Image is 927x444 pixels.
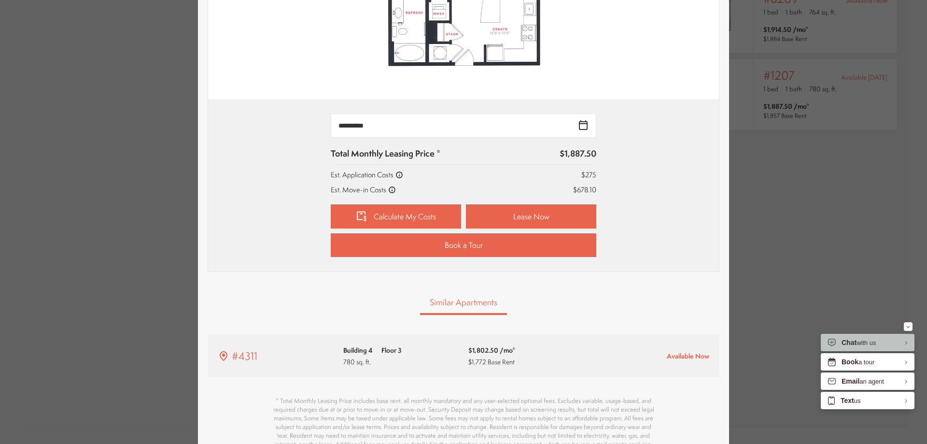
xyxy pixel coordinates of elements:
span: Available Now [667,351,709,360]
span: Floor 3 [381,345,401,355]
p: $1,887.50 [560,147,596,159]
span: 780 sq. ft. [343,356,401,368]
a: Book a Tour [331,233,596,257]
span: Building 4 [343,345,373,355]
a: View Similar Apartments [420,291,507,315]
p: Total Monthly Leasing Price * [331,147,440,159]
p: $275 [581,170,596,180]
span: $1,802.50 /mo* [468,344,515,356]
span: Book a Tour [445,240,483,251]
p: Est. Move-in Costs [331,185,396,195]
span: #4311 [232,348,257,364]
p: $678.10 [573,185,596,195]
a: #4311 Building 4 Floor 3 780 sq. ft. $1,802.50 /mo* $1,772 Base Rent Available Now [208,334,719,377]
p: Est. Application Costs [331,170,403,180]
span: $1,772 Base Rent [468,357,515,366]
a: Lease Now [466,204,596,229]
a: Calculate My Costs [331,204,461,229]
